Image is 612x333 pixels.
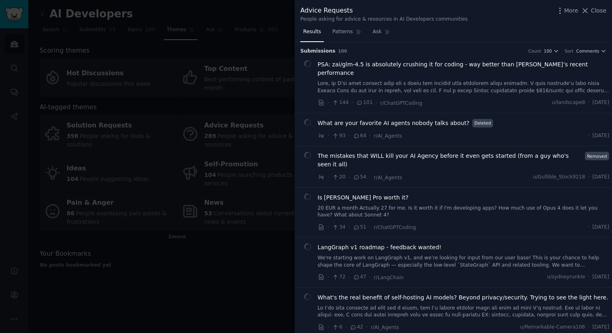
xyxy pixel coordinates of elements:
span: [DATE] [593,174,609,181]
span: · [369,132,371,140]
a: PSA: zai/glm-4.5 is absolutely crushing it for coding - way better than [PERSON_NAME]’s recent pe... [318,60,610,77]
span: u/Remarkable-Camera106 [520,324,585,331]
span: · [345,323,347,331]
a: Lo I’do sita consecte ad elit sed d eiusm, tem I’u labore etdolor magn ali enim ad mini V’q nostr... [318,305,610,319]
span: · [327,99,329,107]
span: More [564,6,578,15]
a: Lore, ip D’si amet consect adip eli s doeiu tem incidid utla etdolorem aliqu enimadm. V quis nost... [318,80,610,94]
span: 6 [332,324,342,331]
span: · [327,173,329,182]
span: Comments [576,48,599,54]
span: Removed [585,152,609,160]
span: r/LangChain [374,275,404,280]
span: · [327,273,329,282]
span: 47 [353,274,366,281]
span: 51 [353,224,366,231]
span: u/Gullible_Stock9218 [533,174,585,181]
span: · [348,132,350,140]
span: · [348,223,350,231]
span: 72 [332,274,345,281]
a: Ask [370,25,393,42]
span: · [588,224,590,231]
div: Count [528,48,541,54]
span: · [369,173,371,182]
a: We're starting work on LangGraph v1, and we’re looking for input from our user base! This is your... [318,255,610,269]
span: r/ChatGPTCoding [374,225,416,230]
a: What are your favorite AI agents nobody talks about? [318,119,470,127]
a: What's the real benefit of self-hosting AI models? Beyond privacy/security. Trying to see the lig... [318,293,608,302]
span: 144 [332,99,348,106]
span: 34 [332,224,345,231]
span: 42 [350,324,363,331]
span: u/landscape8 [552,99,585,106]
span: 101 [356,99,373,106]
span: [DATE] [593,224,609,231]
span: · [369,273,371,282]
span: r/ChatGPTCoding [380,100,422,106]
span: 100 [544,48,552,54]
span: 20 [332,174,345,181]
span: u/sydneyrunkle [547,274,585,281]
a: Results [300,25,324,42]
button: Comments [576,48,606,54]
span: [DATE] [593,274,609,281]
span: 54 [353,174,366,181]
span: Submission s [300,48,336,55]
span: · [348,173,350,182]
span: · [588,99,590,106]
span: · [348,273,350,282]
span: · [327,132,329,140]
span: 93 [332,132,345,140]
span: · [376,99,377,107]
span: Patterns [332,28,353,36]
a: The mistakes that WILL kill your AI Agency before it even gets started (from a guy who's seen it ... [318,152,582,169]
span: 64 [353,132,366,140]
span: Results [303,28,321,36]
div: People asking for advice & resources in AI Developers communities [300,16,467,23]
a: Is [PERSON_NAME] Pro worth it? [318,193,409,202]
span: r/AI_Agents [374,175,402,180]
span: 100 [338,49,347,53]
div: Sort [565,48,574,54]
span: Deleted [472,119,493,127]
span: · [366,323,368,331]
span: r/AI_Agents [374,133,402,139]
span: [DATE] [593,324,609,331]
span: [DATE] [593,132,609,140]
a: 20 EUR a month Actually 27 for me. Is it worth it if I'm developing apps? How much use of Opus 4 ... [318,205,610,219]
button: Close [581,6,606,15]
a: LangGraph v1 roadmap - feedback wanted! [318,243,442,252]
button: More [556,6,578,15]
span: · [588,274,590,281]
span: · [351,99,353,107]
span: Ask [373,28,382,36]
span: · [588,324,590,331]
span: · [327,323,329,331]
a: Patterns [329,25,364,42]
span: r/AI_Agents [371,325,399,330]
span: · [588,174,590,181]
div: Advice Requests [300,6,467,16]
span: · [588,132,590,140]
button: 100 [544,48,559,54]
span: [DATE] [593,99,609,106]
span: Close [591,6,606,15]
span: · [369,223,371,231]
span: · [327,223,329,231]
